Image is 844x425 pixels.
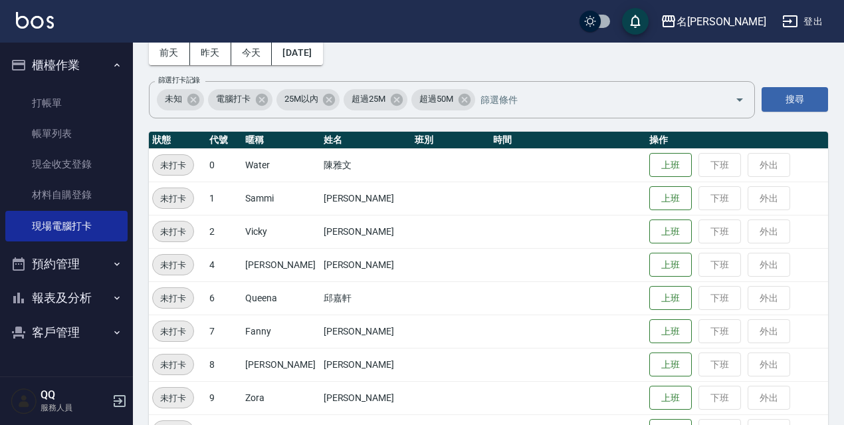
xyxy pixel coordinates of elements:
[320,381,411,414] td: [PERSON_NAME]
[231,41,272,65] button: 今天
[320,281,411,315] td: 邱嘉軒
[272,41,322,65] button: [DATE]
[206,281,242,315] td: 6
[677,13,766,30] div: 名[PERSON_NAME]
[320,148,411,182] td: 陳雅文
[276,89,340,110] div: 25M以內
[344,92,393,106] span: 超過25M
[208,89,272,110] div: 電腦打卡
[242,315,320,348] td: Fanny
[41,388,108,402] h5: QQ
[206,348,242,381] td: 8
[5,149,128,180] a: 現金收支登錄
[153,391,193,405] span: 未打卡
[5,211,128,241] a: 現場電腦打卡
[649,186,692,211] button: 上班
[649,253,692,277] button: 上班
[5,281,128,315] button: 報表及分析
[11,388,37,414] img: Person
[5,315,128,350] button: 客戶管理
[622,8,649,35] button: save
[5,247,128,281] button: 預約管理
[762,87,828,112] button: 搜尋
[149,41,190,65] button: 前天
[206,248,242,281] td: 4
[649,386,692,410] button: 上班
[646,132,828,149] th: 操作
[777,9,828,34] button: 登出
[149,132,206,149] th: 狀態
[206,182,242,215] td: 1
[190,41,231,65] button: 昨天
[655,8,772,35] button: 名[PERSON_NAME]
[320,132,411,149] th: 姓名
[320,248,411,281] td: [PERSON_NAME]
[153,325,193,339] span: 未打卡
[242,348,320,381] td: [PERSON_NAME]
[276,92,326,106] span: 25M以內
[5,118,128,149] a: 帳單列表
[411,92,461,106] span: 超過50M
[242,132,320,149] th: 暱稱
[5,180,128,210] a: 材料自購登錄
[242,182,320,215] td: Sammi
[206,215,242,248] td: 2
[649,319,692,344] button: 上班
[242,281,320,315] td: Queena
[153,192,193,206] span: 未打卡
[242,148,320,182] td: Water
[320,348,411,381] td: [PERSON_NAME]
[206,381,242,414] td: 9
[206,132,242,149] th: 代號
[344,89,407,110] div: 超過25M
[242,248,320,281] td: [PERSON_NAME]
[153,291,193,305] span: 未打卡
[16,12,54,29] img: Logo
[206,315,242,348] td: 7
[153,358,193,372] span: 未打卡
[490,132,647,149] th: 時間
[157,92,190,106] span: 未知
[320,315,411,348] td: [PERSON_NAME]
[729,89,750,110] button: Open
[649,286,692,311] button: 上班
[649,153,692,178] button: 上班
[242,215,320,248] td: Vicky
[153,158,193,172] span: 未打卡
[208,92,259,106] span: 電腦打卡
[5,48,128,82] button: 櫃檯作業
[153,258,193,272] span: 未打卡
[158,75,200,85] label: 篩選打卡記錄
[411,89,475,110] div: 超過50M
[477,88,712,111] input: 篩選條件
[206,148,242,182] td: 0
[320,182,411,215] td: [PERSON_NAME]
[157,89,204,110] div: 未知
[649,219,692,244] button: 上班
[41,402,108,414] p: 服務人員
[411,132,490,149] th: 班別
[649,353,692,377] button: 上班
[153,225,193,239] span: 未打卡
[242,381,320,414] td: Zora
[5,88,128,118] a: 打帳單
[320,215,411,248] td: [PERSON_NAME]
